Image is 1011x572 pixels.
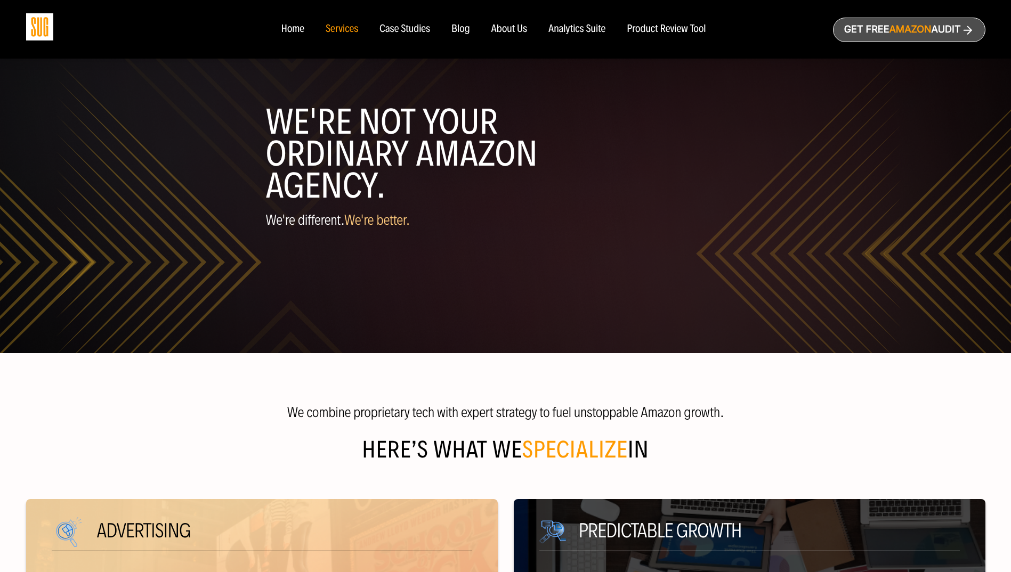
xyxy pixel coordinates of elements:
[266,213,746,228] p: We're different.
[627,23,706,35] a: Product Review Tool
[274,404,738,420] p: We combine proprietary tech with expert strategy to fuel unstoppable Amazon growth.
[52,512,97,559] img: We are Smart
[491,23,528,35] a: About Us
[379,23,430,35] a: Case Studies
[833,18,985,42] a: Get freeAmazonAudit
[26,439,985,473] h2: Here’s what We in
[548,23,605,35] a: Analytics Suite
[522,436,628,464] span: specialize
[281,23,304,35] a: Home
[26,13,53,40] img: Sug
[889,24,931,35] span: Amazon
[266,106,746,202] h1: WE'RE NOT YOUR ORDINARY AMAZON AGENCY.
[326,23,358,35] a: Services
[539,520,960,551] h5: Predictable growth
[451,23,470,35] a: Blog
[539,520,566,544] img: We are Smart
[52,520,472,551] h5: Advertising
[344,211,410,228] span: We're better.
